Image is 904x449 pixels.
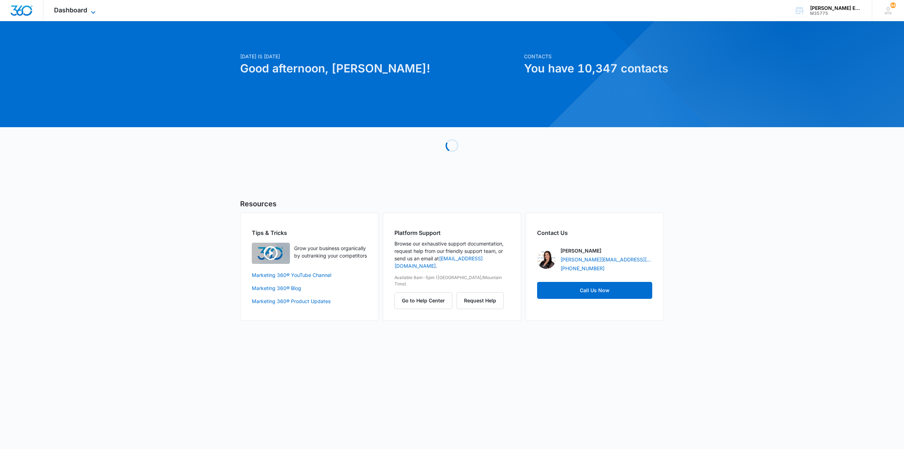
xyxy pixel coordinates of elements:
[394,229,510,237] h2: Platform Support
[252,243,290,264] img: Quick Overview Video
[537,229,652,237] h2: Contact Us
[240,199,664,209] h5: Resources
[394,274,510,287] p: Available 8am-5pm ([GEOGRAPHIC_DATA]/Mountain Time)
[240,60,520,77] h1: Good afternoon, [PERSON_NAME]!
[890,2,896,8] span: 44
[560,265,605,272] a: [PHONE_NUMBER]
[457,297,504,303] a: Request Help
[240,53,520,60] p: [DATE] is [DATE]
[810,11,862,16] div: account id
[537,250,555,269] img: Carlee Heinmiller
[252,297,367,305] a: Marketing 360® Product Updates
[252,284,367,292] a: Marketing 360® Blog
[394,292,452,309] button: Go to Help Center
[54,6,87,14] span: Dashboard
[394,240,510,270] p: Browse our exhaustive support documentation, request help from our friendly support team, or send...
[537,282,652,299] a: Call Us Now
[457,292,504,309] button: Request Help
[560,256,652,263] a: [PERSON_NAME][EMAIL_ADDRESS][PERSON_NAME][DOMAIN_NAME]
[524,60,664,77] h1: You have 10,347 contacts
[394,297,457,303] a: Go to Help Center
[890,2,896,8] div: notifications count
[810,5,862,11] div: account name
[560,247,601,254] p: [PERSON_NAME]
[252,229,367,237] h2: Tips & Tricks
[294,244,367,259] p: Grow your business organically by outranking your competitors
[524,53,664,60] p: Contacts
[252,271,367,279] a: Marketing 360® YouTube Channel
